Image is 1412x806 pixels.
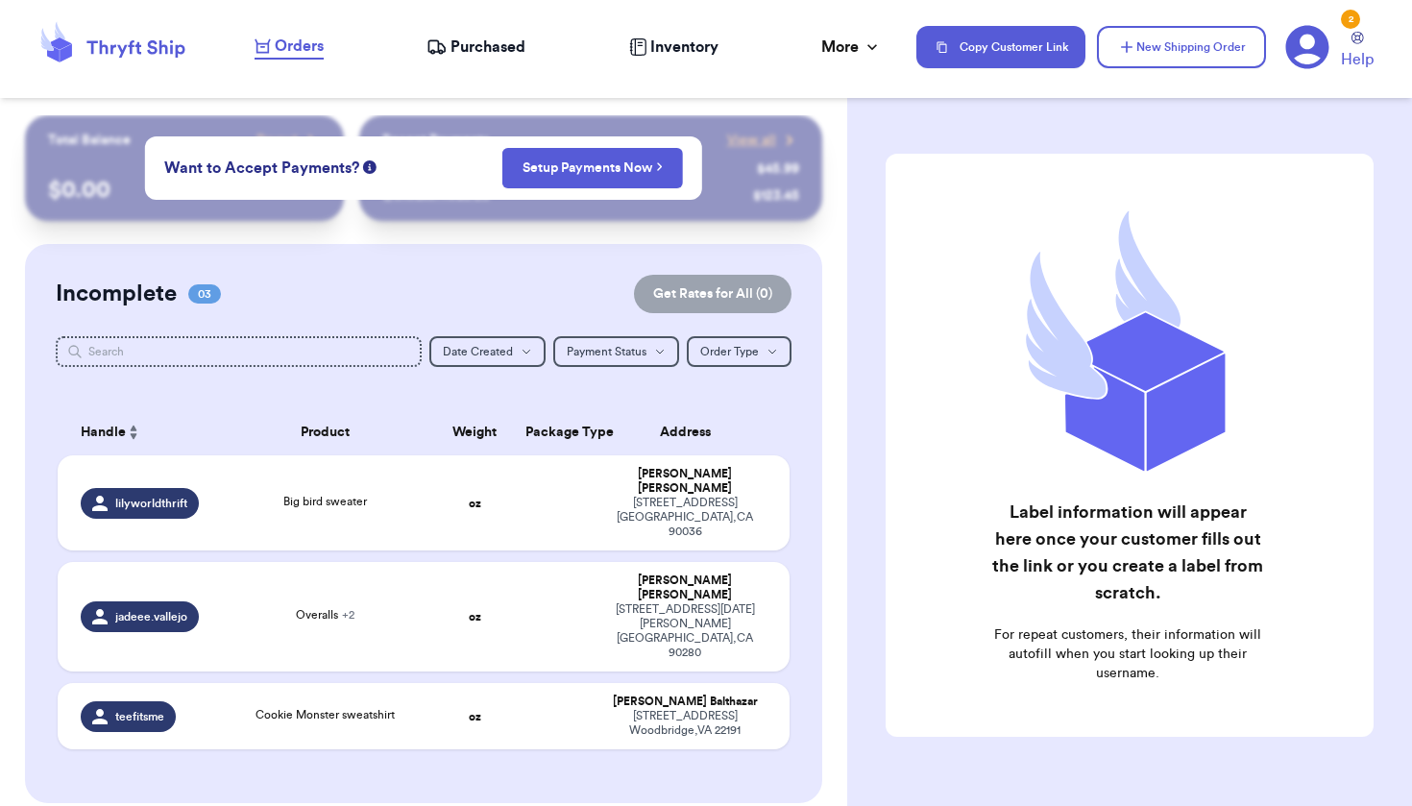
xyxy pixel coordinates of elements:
p: $ 0.00 [48,175,321,206]
span: Date Created [443,346,513,357]
th: Address [593,409,790,455]
span: Inventory [650,36,718,59]
th: Package Type [514,409,593,455]
span: Purchased [450,36,525,59]
a: View all [727,131,799,150]
span: Order Type [700,346,759,357]
span: jadeee.vallejo [115,609,187,624]
button: Sort ascending [126,421,141,444]
div: More [821,36,882,59]
strong: oz [469,498,481,509]
button: Copy Customer Link [916,26,1085,68]
div: $ 45.99 [757,159,799,179]
div: [PERSON_NAME] [PERSON_NAME] [604,574,767,602]
button: Setup Payments Now [502,148,684,188]
h2: Incomplete [56,279,177,309]
p: For repeat customers, their information will autofill when you start looking up their username. [991,625,1263,683]
div: [STREET_ADDRESS][DATE][PERSON_NAME] [GEOGRAPHIC_DATA] , CA 90280 [604,602,767,660]
span: 03 [188,284,221,304]
div: 2 [1341,10,1360,29]
span: Handle [81,423,126,443]
a: Inventory [629,36,718,59]
a: Payout [256,131,321,150]
p: Total Balance [48,131,131,150]
strong: oz [469,611,481,623]
span: Orders [275,35,324,58]
span: Cookie Monster sweatshirt [256,709,395,721]
div: [PERSON_NAME] [PERSON_NAME] [604,467,767,496]
button: New Shipping Order [1097,26,1266,68]
a: Orders [255,35,324,60]
div: $ 123.45 [753,186,799,206]
h2: Label information will appear here once your customer fills out the link or you create a label fr... [991,499,1263,606]
button: Order Type [687,336,791,367]
span: Help [1341,48,1374,71]
button: Date Created [429,336,546,367]
span: Want to Accept Payments? [164,157,359,180]
strong: oz [469,711,481,722]
span: Payout [256,131,298,150]
a: 2 [1285,25,1329,69]
button: Get Rates for All (0) [634,275,791,313]
span: lilyworldthrift [115,496,187,511]
a: Setup Payments Now [523,159,664,178]
span: View all [727,131,776,150]
span: Big bird sweater [283,496,367,507]
span: Payment Status [567,346,646,357]
span: teefitsme [115,709,164,724]
button: Payment Status [553,336,679,367]
span: + 2 [342,609,354,621]
th: Weight [435,409,514,455]
div: [STREET_ADDRESS] Woodbridge , VA 22191 [604,709,767,738]
th: Product [215,409,435,455]
a: Help [1341,32,1374,71]
p: Recent Payments [382,131,489,150]
span: Overalls [296,609,354,621]
input: Search [56,336,421,367]
div: [PERSON_NAME] Balthazar [604,695,767,709]
a: Purchased [426,36,525,59]
div: [STREET_ADDRESS] [GEOGRAPHIC_DATA] , CA 90036 [604,496,767,539]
